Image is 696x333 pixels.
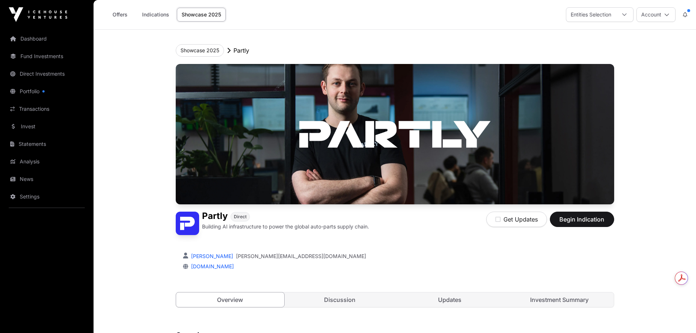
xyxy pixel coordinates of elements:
[6,48,88,64] a: Fund Investments
[176,212,199,235] img: Partly
[176,44,224,57] button: Showcase 2025
[6,66,88,82] a: Direct Investments
[6,171,88,187] a: News
[105,8,134,22] a: Offers
[6,154,88,170] a: Analysis
[396,292,504,307] a: Updates
[6,101,88,117] a: Transactions
[559,215,605,224] span: Begin Indication
[486,212,547,227] button: Get Updates
[566,8,616,22] div: Entities Selection
[176,292,614,307] nav: Tabs
[202,212,228,222] h1: Partly
[9,7,67,22] img: Icehouse Ventures Logo
[236,253,366,260] a: [PERSON_NAME][EMAIL_ADDRESS][DOMAIN_NAME]
[137,8,174,22] a: Indications
[286,292,394,307] a: Discussion
[202,223,369,230] p: Building AI infrastructure to power the global auto-parts supply chain.
[176,64,614,204] img: Partly
[190,253,233,259] a: [PERSON_NAME]
[176,292,285,307] a: Overview
[636,7,676,22] button: Account
[659,298,696,333] iframe: Chat Widget
[234,214,247,220] span: Direct
[505,292,614,307] a: Investment Summary
[550,212,614,227] button: Begin Indication
[6,189,88,205] a: Settings
[188,263,234,269] a: [DOMAIN_NAME]
[6,31,88,47] a: Dashboard
[233,46,249,55] p: Partly
[6,83,88,99] a: Portfolio
[6,118,88,135] a: Invest
[177,8,226,22] a: Showcase 2025
[6,136,88,152] a: Statements
[550,219,614,226] a: Begin Indication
